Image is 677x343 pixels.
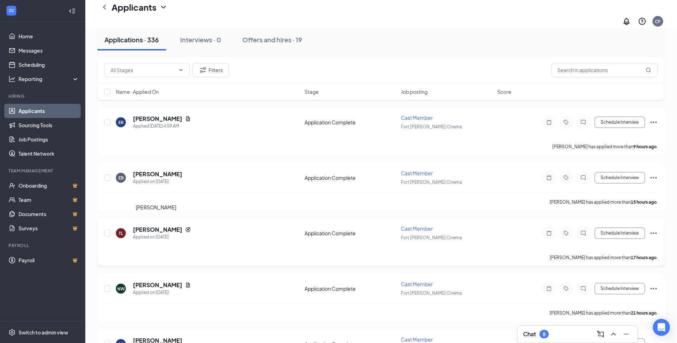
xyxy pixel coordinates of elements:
svg: Note [545,230,553,236]
span: Cast Member [401,170,433,176]
a: Job Postings [18,132,79,146]
b: 15 hours ago [631,199,657,205]
button: Minimize [620,328,632,340]
p: [PERSON_NAME] has applied more than . [550,254,658,261]
svg: QuestionInfo [638,17,646,26]
span: Fort [PERSON_NAME] Cinema [401,124,462,129]
svg: Tag [562,175,570,181]
span: Cast Member [401,336,433,343]
div: Applied on [DATE] [133,289,191,296]
svg: Ellipses [649,229,658,237]
span: Fort [PERSON_NAME] Cinema [401,235,462,240]
a: SurveysCrown [18,221,79,235]
svg: Notifications [622,17,631,26]
span: Stage [305,88,319,95]
h3: Chat [523,330,536,338]
div: Application Complete [305,119,397,126]
button: ComposeMessage [595,328,606,340]
a: TeamCrown [18,193,79,207]
span: Name · Applied On [116,88,159,95]
h5: [PERSON_NAME] [133,115,182,123]
svg: ChatInactive [579,230,587,236]
a: Talent Network [18,146,79,161]
svg: Ellipses [649,284,658,293]
a: Sourcing Tools [18,118,79,132]
svg: Minimize [622,330,630,338]
h5: [PERSON_NAME] [133,170,182,178]
b: 21 hours ago [631,310,657,316]
div: Reporting [18,75,80,82]
span: Score [497,88,511,95]
svg: Note [545,119,553,125]
svg: ChevronLeft [100,3,109,11]
svg: Ellipses [649,118,658,127]
button: Filter Filters [193,63,229,77]
a: Scheduling [18,58,79,72]
svg: ComposeMessage [596,330,605,338]
span: Fort [PERSON_NAME] Cinema [401,179,462,185]
div: Interviews · 0 [180,35,221,44]
button: Schedule Interview [595,117,645,128]
a: OnboardingCrown [18,178,79,193]
svg: Document [185,282,191,288]
input: All Stages [111,66,175,74]
a: DocumentsCrown [18,207,79,221]
div: [PERSON_NAME] [136,203,176,211]
div: Application Complete [305,285,397,292]
h1: Applicants [112,1,156,13]
button: Schedule Interview [595,283,645,294]
div: Application Complete [305,230,397,237]
svg: Ellipses [649,173,658,182]
p: [PERSON_NAME] has applied more than . [552,144,658,150]
svg: WorkstreamLogo [8,7,15,14]
h5: [PERSON_NAME] [133,281,182,289]
svg: Analysis [9,75,16,82]
div: Hiring [9,93,78,99]
div: Open Intercom Messenger [653,319,670,336]
a: Applicants [18,104,79,118]
div: Applications · 336 [104,35,159,44]
h5: [PERSON_NAME] [133,226,182,234]
svg: MagnifyingGlass [646,67,651,73]
div: Applied on [DATE] [133,178,182,185]
div: Switch to admin view [18,329,68,336]
svg: ChevronUp [609,330,618,338]
div: NW [117,286,125,292]
svg: ChevronDown [178,67,184,73]
div: 8 [543,331,546,337]
div: CF [655,18,661,25]
svg: Settings [9,329,16,336]
b: 9 hours ago [633,144,657,149]
svg: ChatInactive [579,175,587,181]
div: ER [118,119,124,125]
svg: ChatInactive [579,119,587,125]
div: EB [118,175,124,181]
svg: Document [185,116,191,122]
svg: Note [545,175,553,181]
div: Payroll [9,242,78,248]
span: Cast Member [401,225,433,232]
svg: Tag [562,119,570,125]
p: [PERSON_NAME] has applied more than . [550,310,658,316]
span: Job posting [401,88,428,95]
span: Cast Member [401,114,433,121]
svg: Tag [562,230,570,236]
button: Schedule Interview [595,227,645,239]
span: Cast Member [401,281,433,287]
svg: Note [545,286,553,291]
div: Application Complete [305,174,397,181]
div: Applied on [DATE] [133,234,191,241]
a: Messages [18,43,79,58]
div: Offers and hires · 19 [242,35,302,44]
svg: Reapply [185,227,191,232]
div: Team Management [9,168,78,174]
svg: Tag [562,286,570,291]
svg: ChevronDown [159,3,168,11]
svg: Filter [199,66,207,74]
div: TL [119,230,123,236]
svg: ChatInactive [579,286,587,291]
p: [PERSON_NAME] has applied more than . [550,199,658,205]
input: Search in applications [551,63,658,77]
svg: Collapse [69,7,76,15]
